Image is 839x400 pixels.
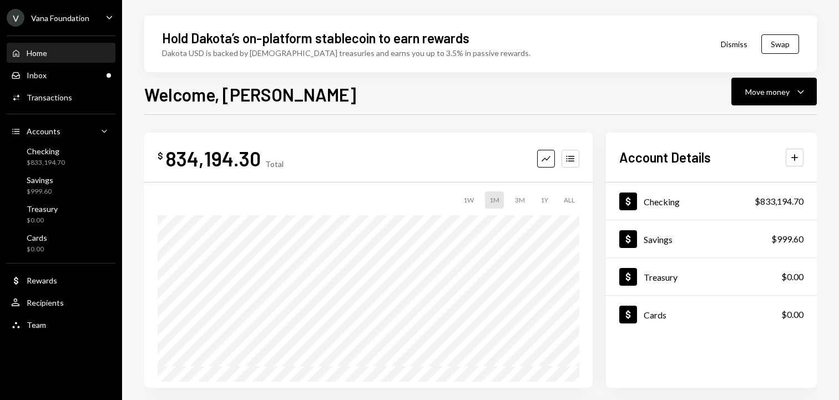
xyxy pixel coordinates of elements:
div: $0.00 [27,245,47,254]
div: $833,194.70 [755,195,803,208]
div: 1Y [536,191,553,209]
div: ALL [559,191,579,209]
div: 1M [485,191,504,209]
div: Transactions [27,93,72,102]
a: Accounts [7,121,115,141]
div: Vana Foundation [31,13,89,23]
button: Swap [761,34,799,54]
div: $833,194.70 [27,158,65,168]
div: Move money [745,86,790,98]
div: Rewards [27,276,57,285]
div: V [7,9,24,27]
div: Inbox [27,70,47,80]
div: Dakota USD is backed by [DEMOGRAPHIC_DATA] treasuries and earns you up to 3.5% in passive rewards. [162,47,530,59]
div: Hold Dakota’s on-platform stablecoin to earn rewards [162,29,469,47]
div: $0.00 [781,308,803,321]
a: Recipients [7,292,115,312]
div: $0.00 [781,270,803,283]
div: Treasury [27,204,58,214]
a: Team [7,315,115,335]
button: Dismiss [707,31,761,57]
a: Checking$833,194.70 [606,183,817,220]
div: Cards [27,233,47,242]
a: Rewards [7,270,115,290]
a: Treasury$0.00 [7,201,115,227]
div: $ [158,150,163,161]
div: Checking [644,196,680,207]
button: Move money [731,78,817,105]
div: Accounts [27,126,60,136]
div: $999.60 [771,232,803,246]
h1: Welcome, [PERSON_NAME] [144,83,356,105]
div: Savings [27,175,53,185]
div: Team [27,320,46,330]
a: Transactions [7,87,115,107]
div: $999.60 [27,187,53,196]
div: Total [265,159,284,169]
div: Treasury [644,272,678,282]
a: Savings$999.60 [7,172,115,199]
div: Savings [644,234,673,245]
a: Home [7,43,115,63]
a: Savings$999.60 [606,220,817,257]
a: Treasury$0.00 [606,258,817,295]
div: Recipients [27,298,64,307]
h2: Account Details [619,148,711,166]
div: Home [27,48,47,58]
div: 1W [459,191,478,209]
a: Cards$0.00 [606,296,817,333]
div: $0.00 [27,216,58,225]
div: 834,194.30 [165,146,261,171]
a: Inbox [7,65,115,85]
a: Checking$833,194.70 [7,143,115,170]
div: Cards [644,310,666,320]
div: 3M [511,191,529,209]
div: Checking [27,146,65,156]
a: Cards$0.00 [7,230,115,256]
